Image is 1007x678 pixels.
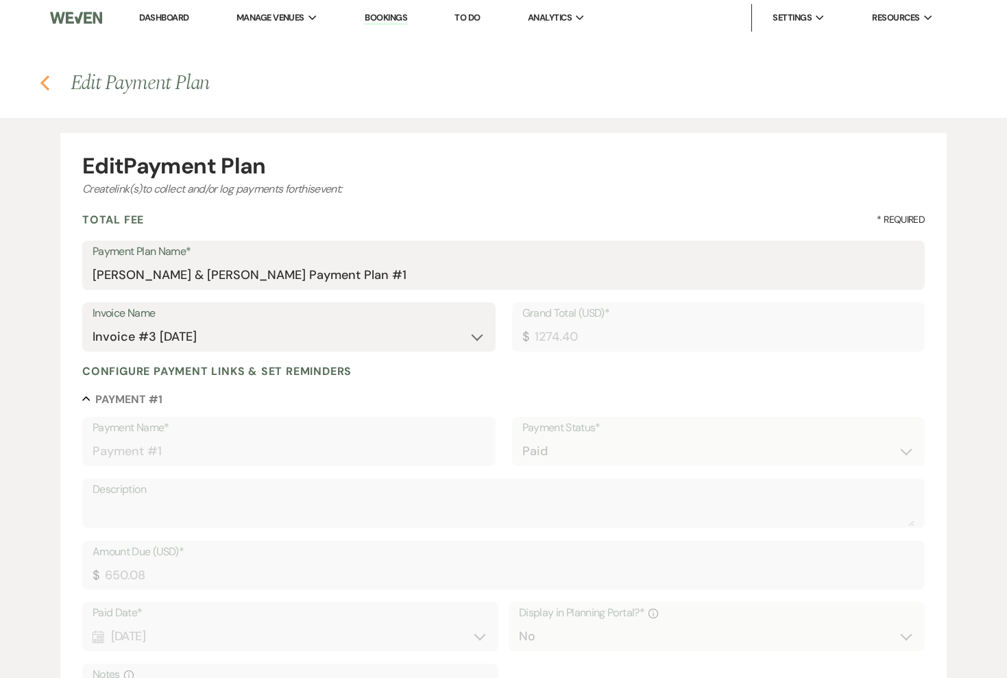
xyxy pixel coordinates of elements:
a: Bookings [365,12,407,25]
a: Dashboard [139,12,189,23]
button: Payment #1 [82,392,162,406]
label: Payment Name* [93,418,485,438]
span: * Required [877,213,925,227]
label: Invoice Name [93,304,485,324]
img: Weven Logo [50,3,101,32]
span: Analytics [528,11,572,25]
h5: Payment # 1 [95,392,162,407]
div: [DATE] [93,623,488,650]
h4: Configure payment links & set reminders [82,364,352,378]
div: $ [522,328,529,346]
label: Description [93,480,914,500]
label: Grand Total (USD)* [522,304,915,324]
label: Display in Planning Portal?* [519,603,914,623]
div: Edit Payment Plan [82,155,925,177]
label: Payment Status* [522,418,915,438]
h4: Total Fee [82,213,144,227]
label: Amount Due (USD)* [93,542,914,562]
label: Paid Date* [93,603,488,623]
span: Edit Payment Plan [71,67,210,99]
div: Create link(s) to collect and/or log payments for this event: [82,181,925,197]
span: Settings [773,11,812,25]
span: Resources [872,11,919,25]
span: Manage Venues [236,11,304,25]
a: To Do [454,12,480,23]
div: $ [93,566,99,585]
label: Payment Plan Name* [93,242,914,262]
